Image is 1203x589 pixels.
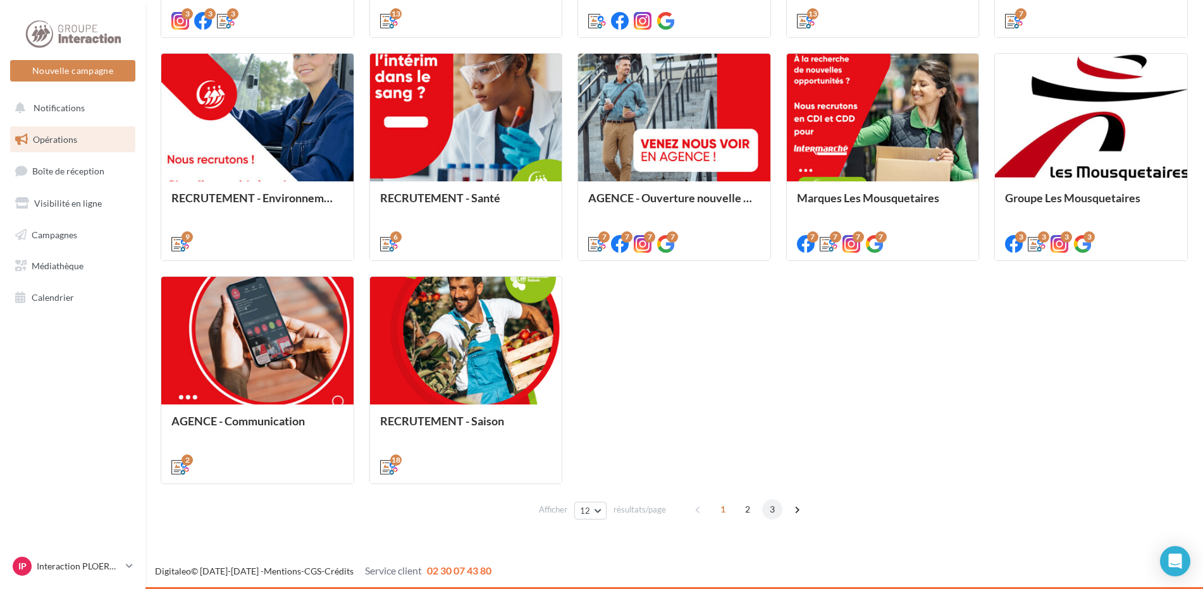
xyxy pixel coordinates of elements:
[10,554,135,578] a: IP Interaction PLOERMEL
[171,415,343,440] div: AGENCE - Communication
[155,566,491,576] span: © [DATE]-[DATE] - - -
[32,166,104,176] span: Boîte de réception
[171,191,343,217] div: RECRUTEMENT - Environnement
[8,95,133,121] button: Notifications
[713,499,733,519] span: 1
[182,231,193,243] div: 9
[182,8,193,20] div: 3
[365,564,422,576] span: Service client
[667,231,678,243] div: 7
[8,190,138,217] a: Visibilité en ligne
[182,454,193,466] div: 2
[37,560,121,573] p: Interaction PLOERMEL
[853,231,864,243] div: 7
[1083,231,1095,243] div: 3
[614,504,666,516] span: résultats/page
[390,231,402,243] div: 6
[797,191,969,217] div: Marques Les Mousquetaires
[390,8,402,20] div: 13
[1038,231,1049,243] div: 3
[807,231,818,243] div: 7
[155,566,191,576] a: Digitaleo
[8,284,138,311] a: Calendrier
[304,566,321,576] a: CGS
[875,231,887,243] div: 7
[8,126,138,153] a: Opérations
[830,231,841,243] div: 7
[1061,231,1072,243] div: 3
[8,222,138,248] a: Campagnes
[737,499,758,519] span: 2
[539,504,567,516] span: Afficher
[32,229,77,240] span: Campagnes
[33,134,77,145] span: Opérations
[1005,191,1177,217] div: Groupe Les Mousquetaires
[1160,546,1190,576] div: Open Intercom Messenger
[644,231,655,243] div: 7
[427,564,491,576] span: 02 30 07 43 80
[264,566,301,576] a: Mentions
[574,502,607,519] button: 12
[34,198,102,209] span: Visibilité en ligne
[8,157,138,185] a: Boîte de réception
[227,8,238,20] div: 3
[324,566,354,576] a: Crédits
[34,102,85,113] span: Notifications
[621,231,632,243] div: 7
[390,454,402,466] div: 18
[807,8,818,20] div: 13
[10,60,135,82] button: Nouvelle campagne
[588,191,760,217] div: AGENCE - Ouverture nouvelle agence
[18,560,27,573] span: IP
[580,506,591,516] span: 12
[380,415,552,440] div: RECRUTEMENT - Saison
[8,253,138,279] a: Médiathèque
[380,191,552,217] div: RECRUTEMENT - Santé
[32,260,83,271] span: Médiathèque
[598,231,610,243] div: 7
[1015,8,1027,20] div: 7
[32,292,74,303] span: Calendrier
[1015,231,1027,243] div: 3
[204,8,216,20] div: 3
[762,499,782,519] span: 3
